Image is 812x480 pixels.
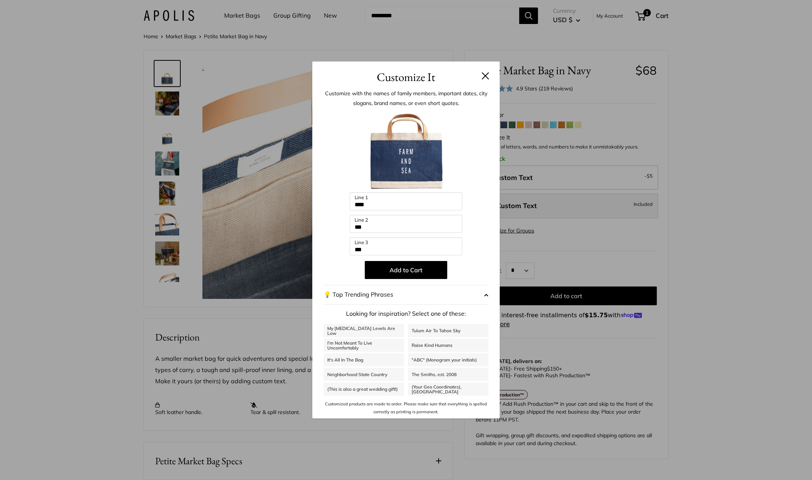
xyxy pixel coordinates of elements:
a: Tulum Air To Tahoe Sky [408,324,488,337]
a: The Smiths, est. 2008 [408,368,488,381]
p: Customized products are made to order. Please make sure that everything is spelled correctly as p... [324,400,488,415]
h3: Customize It [324,68,488,86]
a: My [MEDICAL_DATA] Levels Are Low [324,324,404,337]
a: (This is also a great wedding gift!) [324,382,404,396]
iframe: Sign Up via Text for Offers [6,451,80,474]
a: Neighborhood State Country [324,368,404,381]
p: Looking for inspiration? Select one of these: [324,308,488,319]
a: "ABC" (Monogram your initials) [408,353,488,366]
button: Add to Cart [365,261,447,279]
p: Customize with the names of family members, important dates, city slogans, brand names, or even s... [324,88,488,108]
a: I'm Not Meant To Live Uncomfortably [324,339,404,352]
a: Raise Kind Humans [408,339,488,352]
a: (Your Geo Coordinates), [GEOGRAPHIC_DATA] [408,382,488,396]
img: customizer-prod [365,110,447,192]
a: It's All In The Bag [324,353,404,366]
button: 💡 Top Trending Phrases [324,285,488,304]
